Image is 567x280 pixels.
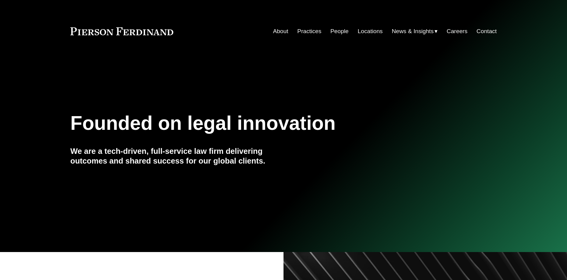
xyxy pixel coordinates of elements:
span: News & Insights [392,26,434,37]
h1: Founded on legal innovation [70,112,426,134]
a: People [330,26,349,37]
a: Careers [447,26,467,37]
a: About [273,26,288,37]
a: Practices [297,26,321,37]
a: Locations [358,26,383,37]
h4: We are a tech-driven, full-service law firm delivering outcomes and shared success for our global... [70,146,283,166]
a: Contact [477,26,497,37]
a: folder dropdown [392,26,438,37]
